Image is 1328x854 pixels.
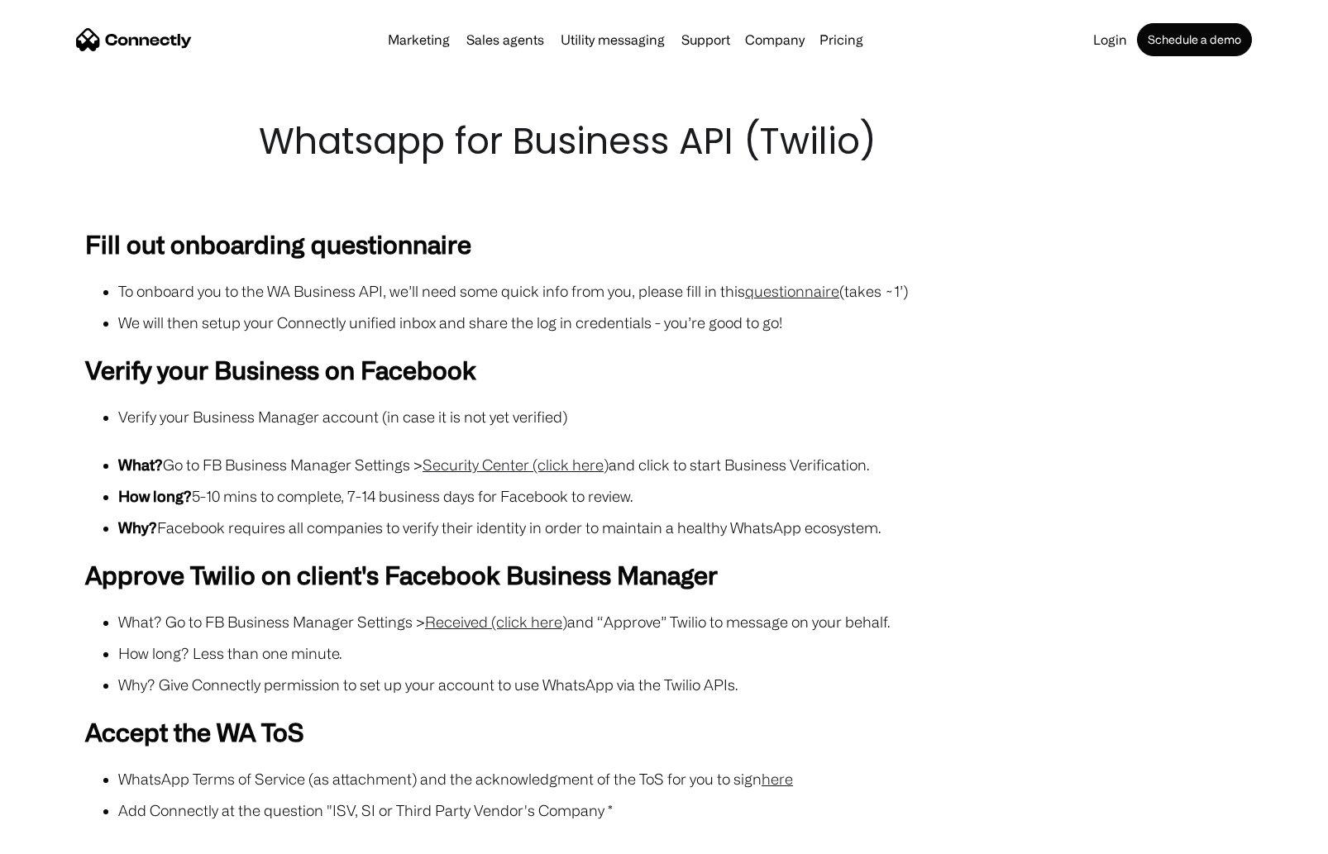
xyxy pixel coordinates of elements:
[1137,23,1252,56] a: Schedule a demo
[813,33,870,46] a: Pricing
[1087,33,1134,46] a: Login
[423,456,609,473] a: Security Center (click here)
[33,825,99,848] ul: Language list
[118,799,1243,822] li: Add Connectly at the question "ISV, SI or Third Party Vendor's Company *
[118,610,1243,633] li: What? Go to FB Business Manager Settings > and “Approve” Twilio to message on your behalf.
[740,28,810,51] div: Company
[745,283,839,299] a: questionnaire
[554,33,671,46] a: Utility messaging
[118,488,192,504] strong: How long?
[425,613,567,630] a: Received (click here)
[118,456,163,473] strong: What?
[118,405,1243,428] li: Verify your Business Manager account (in case it is not yet verified)
[85,718,304,746] strong: Accept the WA ToS
[762,771,793,787] a: here
[118,519,157,536] strong: Why?
[76,27,192,52] a: home
[118,453,1243,476] li: Go to FB Business Manager Settings > and click to start Business Verification.
[118,516,1243,539] li: Facebook requires all companies to verify their identity in order to maintain a healthy WhatsApp ...
[460,33,551,46] a: Sales agents
[118,484,1243,508] li: 5-10 mins to complete, 7-14 business days for Facebook to review.
[118,673,1243,696] li: Why? Give Connectly permission to set up your account to use WhatsApp via the Twilio APIs.
[381,33,456,46] a: Marketing
[85,355,476,384] strong: Verify your Business on Facebook
[118,279,1243,303] li: To onboard you to the WA Business API, we’ll need some quick info from you, please fill in this (...
[85,561,718,589] strong: Approve Twilio on client's Facebook Business Manager
[85,230,471,258] strong: Fill out onboarding questionnaire
[118,767,1243,790] li: WhatsApp Terms of Service (as attachment) and the acknowledgment of the ToS for you to sign
[118,311,1243,334] li: We will then setup your Connectly unified inbox and share the log in credentials - you’re good to...
[745,28,805,51] div: Company
[17,825,99,848] aside: Language selected: English
[259,116,1069,167] h1: Whatsapp for Business API (Twilio)
[675,33,737,46] a: Support
[118,642,1243,665] li: How long? Less than one minute.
